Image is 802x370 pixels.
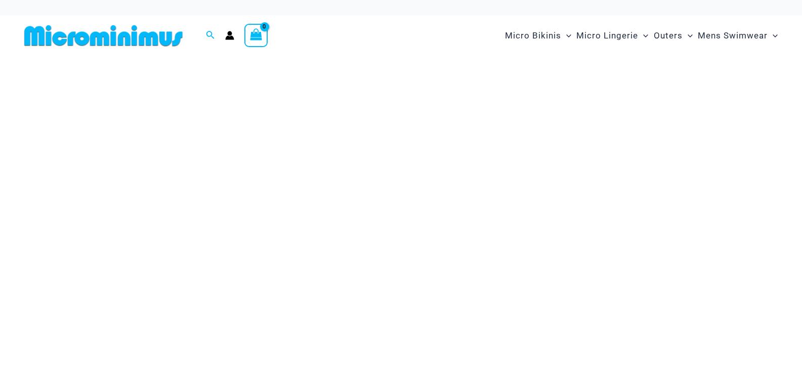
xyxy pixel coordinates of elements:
[501,19,782,53] nav: Site Navigation
[654,23,683,49] span: Outers
[683,23,693,49] span: Menu Toggle
[561,23,571,49] span: Menu Toggle
[244,24,268,47] a: View Shopping Cart, empty
[698,23,768,49] span: Mens Swimwear
[502,20,574,51] a: Micro BikinisMenu ToggleMenu Toggle
[225,31,234,40] a: Account icon link
[574,20,651,51] a: Micro LingerieMenu ToggleMenu Toggle
[576,23,638,49] span: Micro Lingerie
[638,23,648,49] span: Menu Toggle
[695,20,780,51] a: Mens SwimwearMenu ToggleMenu Toggle
[768,23,778,49] span: Menu Toggle
[505,23,561,49] span: Micro Bikinis
[206,29,215,42] a: Search icon link
[20,24,187,47] img: MM SHOP LOGO FLAT
[651,20,695,51] a: OutersMenu ToggleMenu Toggle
